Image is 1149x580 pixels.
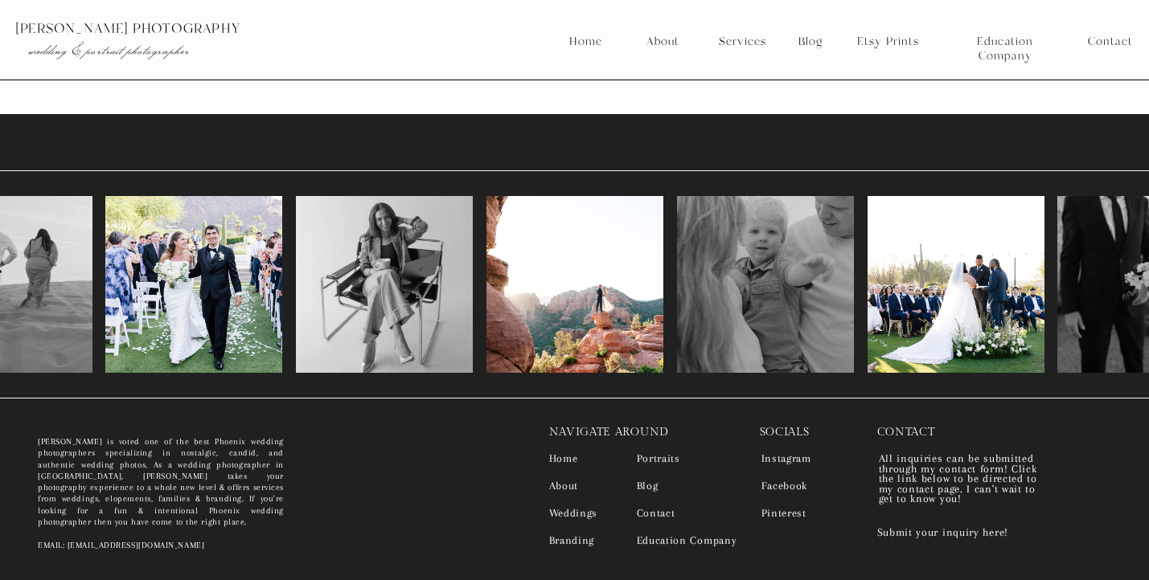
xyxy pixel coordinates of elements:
[877,528,1057,545] a: Submit your inquiry here!
[877,427,949,438] p: contact
[549,481,630,492] a: About
[950,35,1061,49] a: Education Company
[642,35,683,49] a: About
[637,454,699,465] a: Portraits
[549,454,611,465] a: Home
[637,481,718,492] a: Blog
[637,509,699,520] a: Contact
[712,35,772,49] a: Services
[761,454,823,465] a: Instagram
[549,536,590,547] a: Branding
[761,509,823,520] a: Pinterest
[760,427,831,438] p: socials
[879,454,1039,510] nav: All inquiries can be submitted through my contact form! Click the link below to be directed to my...
[28,43,290,59] p: wedding & portrait photographer
[38,436,284,540] a: [PERSON_NAME] is voted one of the best Phoenix wedding photographers specializing in nostalgic, c...
[549,427,695,438] p: navigate around
[568,35,603,49] a: Home
[851,35,925,49] a: Etsy Prints
[793,35,828,49] a: Blog
[761,481,843,492] a: Facebook
[549,509,611,520] a: Weddings
[1088,35,1132,49] a: Contact
[15,22,323,36] p: [PERSON_NAME] photography
[637,536,738,547] a: Education Company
